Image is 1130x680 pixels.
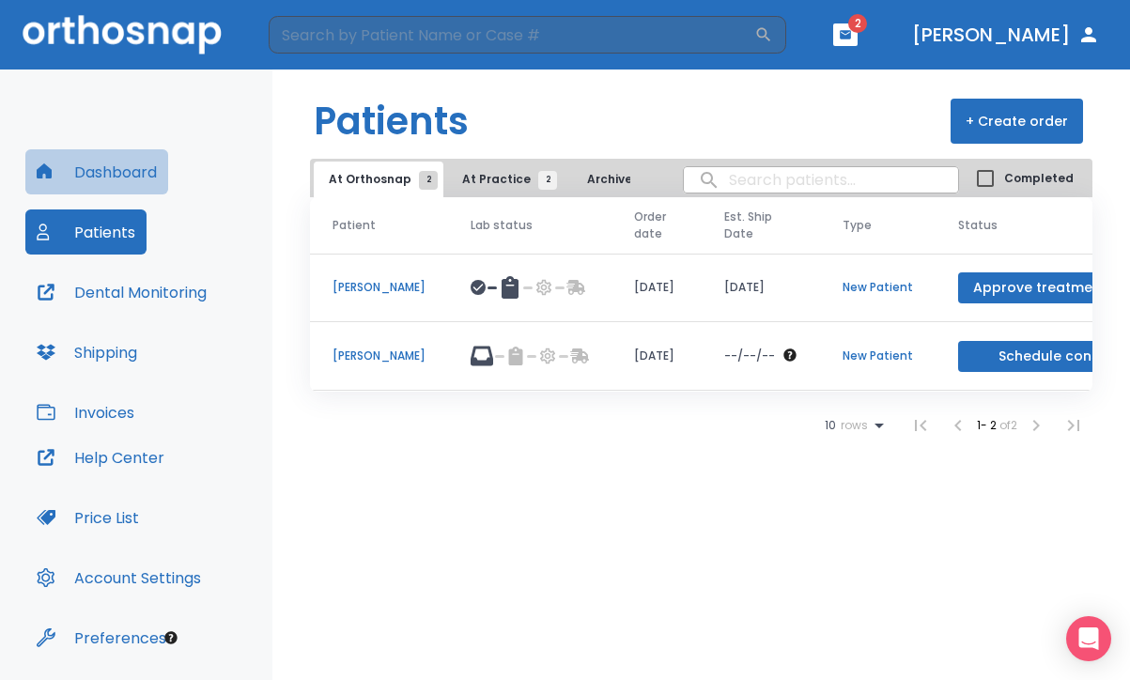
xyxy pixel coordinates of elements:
[25,495,150,540] button: Price List
[333,217,376,234] span: Patient
[25,435,176,480] button: Help Center
[23,15,222,54] img: Orthosnap
[611,322,702,391] td: [DATE]
[611,254,702,322] td: [DATE]
[905,18,1107,52] button: [PERSON_NAME]
[269,16,754,54] input: Search by Patient Name or Case #
[25,330,148,375] button: Shipping
[848,14,867,33] span: 2
[566,162,660,197] button: Archived
[462,171,548,188] span: At Practice
[999,417,1017,433] span: of 2
[843,217,872,234] span: Type
[25,615,178,660] button: Preferences
[1004,170,1074,187] span: Completed
[684,162,958,198] input: search
[724,348,775,364] p: --/--/--
[333,279,426,296] p: [PERSON_NAME]
[471,217,533,234] span: Lab status
[25,149,168,194] button: Dashboard
[314,162,630,197] div: tabs
[634,209,666,242] span: Order date
[702,254,820,322] td: [DATE]
[951,99,1083,144] button: + Create order
[314,93,469,149] h1: Patients
[25,555,212,600] button: Account Settings
[538,171,557,190] span: 2
[163,629,179,646] div: Tooltip anchor
[333,348,426,364] p: [PERSON_NAME]
[25,209,147,255] button: Patients
[843,279,913,296] p: New Patient
[329,171,428,188] span: At Orthosnap
[724,209,784,242] span: Est. Ship Date
[958,217,998,234] span: Status
[25,390,146,435] button: Invoices
[825,419,836,432] span: 10
[419,171,438,190] span: 2
[836,419,868,432] span: rows
[843,348,913,364] p: New Patient
[25,270,218,315] button: Dental Monitoring
[977,417,999,433] span: 1 - 2
[1066,616,1111,661] div: Open Intercom Messenger
[724,348,797,364] div: The date will be available after approving treatment plan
